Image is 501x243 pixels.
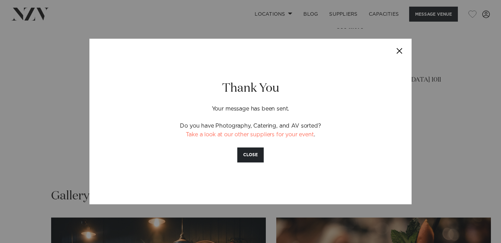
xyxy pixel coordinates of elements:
[129,81,372,96] h2: Thank You
[186,132,313,137] a: Take a look at our other suppliers for your event
[129,122,372,139] p: Do you have Photography, Catering, and AV sorted? .
[237,147,264,162] button: CLOSE
[129,96,372,113] p: Your message has been sent.
[387,39,412,63] button: Close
